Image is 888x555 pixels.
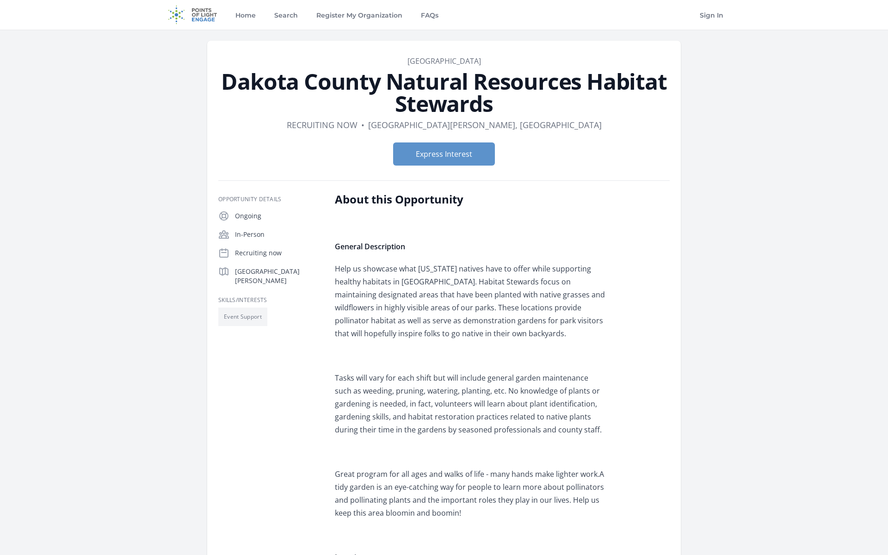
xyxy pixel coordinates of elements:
[287,118,358,131] dd: Recruiting now
[218,296,320,304] h3: Skills/Interests
[235,211,320,221] p: Ongoing
[218,70,670,115] h1: Dakota County Natural Resources Habitat Stewards
[335,192,605,207] h2: About this Opportunity
[235,230,320,239] p: In-Person
[368,118,602,131] dd: [GEOGRAPHIC_DATA][PERSON_NAME], [GEOGRAPHIC_DATA]
[218,308,267,326] li: Event Support
[335,399,600,435] span: olunteers will learn about plant identification, gardening skills, and habitat restoration practi...
[235,267,320,285] p: [GEOGRAPHIC_DATA][PERSON_NAME]
[335,469,604,518] span: Great program for all ages and walks of life - many hands make lighter work.
[393,142,495,166] button: Express Interest
[235,248,320,258] p: Recruiting now
[361,118,364,131] div: •
[407,56,481,66] a: [GEOGRAPHIC_DATA]
[218,196,320,203] h3: Opportunity Details
[335,241,405,252] span: General Description
[335,264,605,339] span: Help us showcase what [US_STATE] natives have to offer while supporting healthy habitats in [GEOG...
[335,373,602,435] span: Tasks will vary for each shift but will include general garden maintenance such as weeding, pruni...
